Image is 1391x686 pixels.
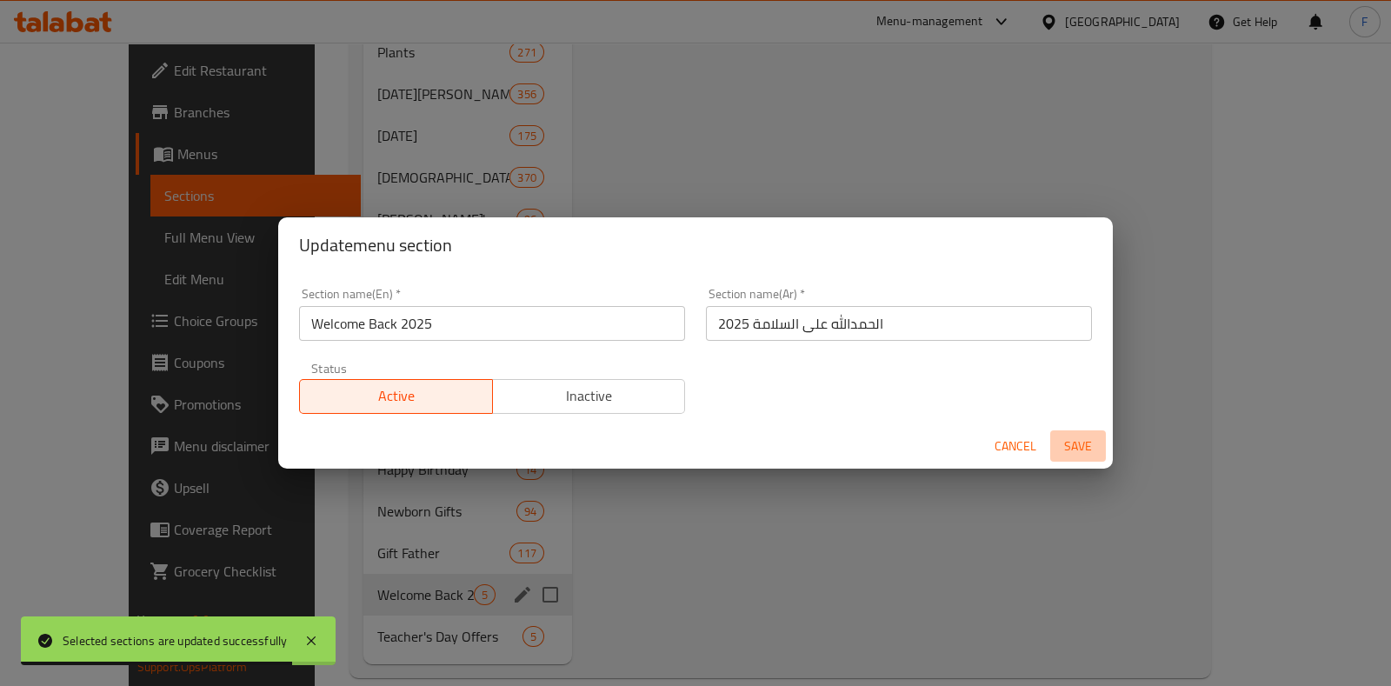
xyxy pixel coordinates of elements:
[307,383,486,409] span: Active
[500,383,679,409] span: Inactive
[299,231,1092,259] h2: Update menu section
[492,379,686,414] button: Inactive
[995,436,1036,457] span: Cancel
[299,379,493,414] button: Active
[299,306,685,341] input: Please enter section name(en)
[1050,430,1106,463] button: Save
[1057,436,1099,457] span: Save
[988,430,1043,463] button: Cancel
[706,306,1092,341] input: Please enter section name(ar)
[63,631,287,650] div: Selected sections are updated successfully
